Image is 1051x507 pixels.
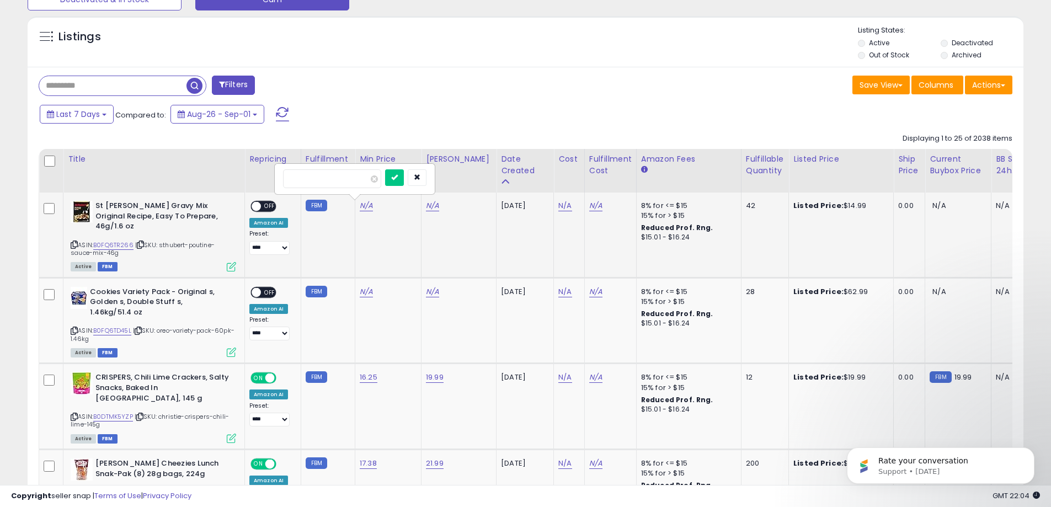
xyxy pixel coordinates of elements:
[932,200,946,211] span: N/A
[306,200,327,211] small: FBM
[996,372,1032,382] div: N/A
[996,287,1032,297] div: N/A
[558,286,572,297] a: N/A
[830,424,1051,501] iframe: Intercom notifications message
[93,326,131,335] a: B0FQ6TD45L
[98,348,118,357] span: FBM
[746,372,780,382] div: 12
[71,348,96,357] span: All listings currently available for purchase on Amazon
[965,76,1012,94] button: Actions
[746,287,780,297] div: 28
[589,286,602,297] a: N/A
[93,241,134,250] a: B0FQ6TR266
[641,383,733,393] div: 15% for > $15
[249,218,288,228] div: Amazon AI
[641,309,713,318] b: Reduced Prof. Rng.
[71,287,236,356] div: ASIN:
[954,372,972,382] span: 19.99
[746,201,780,211] div: 42
[852,76,910,94] button: Save View
[641,223,713,232] b: Reduced Prof. Rng.
[360,372,377,383] a: 16.25
[996,153,1036,177] div: BB Share 24h.
[793,287,885,297] div: $62.99
[641,201,733,211] div: 8% for <= $15
[249,153,296,165] div: Repricing
[641,468,733,478] div: 15% for > $15
[252,460,265,469] span: ON
[71,287,87,309] img: 41y3nZjR4rL._SL40_.jpg
[98,434,118,444] span: FBM
[71,372,93,394] img: 518F2YBS8QL._SL40_.jpg
[115,110,166,120] span: Compared to:
[641,287,733,297] div: 8% for <= $15
[996,201,1032,211] div: N/A
[275,460,292,469] span: OFF
[641,372,733,382] div: 8% for <= $15
[641,297,733,307] div: 15% for > $15
[68,153,240,165] div: Title
[793,458,844,468] b: Listed Price:
[501,201,545,211] div: [DATE]
[360,286,373,297] a: N/A
[11,490,51,501] strong: Copyright
[306,153,350,165] div: Fulfillment
[40,105,114,124] button: Last 7 Days
[71,241,215,257] span: | SKU: sthubert-poutine-sauce-mix-46g
[558,153,580,165] div: Cost
[249,402,292,427] div: Preset:
[11,491,191,501] div: seller snap | |
[71,372,236,442] div: ASIN:
[911,76,963,94] button: Columns
[261,287,279,297] span: OFF
[71,412,229,429] span: | SKU: christie-crispers-chili-lime-145g
[360,153,417,165] div: Min Price
[261,202,279,211] span: OFF
[952,38,993,47] label: Deactivated
[952,50,981,60] label: Archived
[589,372,602,383] a: N/A
[919,79,953,90] span: Columns
[212,76,255,95] button: Filters
[360,458,377,469] a: 17.38
[275,373,292,383] span: OFF
[95,458,230,482] b: [PERSON_NAME] Cheezies Lunch Snak-Pak (8) 28g bags, 224g
[71,434,96,444] span: All listings currently available for purchase on Amazon
[95,201,230,234] b: St [PERSON_NAME] Gravy Mix Original Recipe, Easy To Prepare, 46g/1.6 oz
[426,200,439,211] a: N/A
[641,153,737,165] div: Amazon Fees
[306,286,327,297] small: FBM
[306,371,327,383] small: FBM
[746,458,780,468] div: 200
[641,405,733,414] div: $15.01 - $16.24
[249,316,292,341] div: Preset:
[252,373,265,383] span: ON
[95,372,230,406] b: CRISPERS, Chili Lime Crackers, Salty Snacks, Baked In [GEOGRAPHIC_DATA], 145 g
[501,153,549,177] div: Date Created
[898,287,916,297] div: 0.00
[793,153,889,165] div: Listed Price
[793,372,844,382] b: Listed Price:
[558,372,572,383] a: N/A
[93,412,133,421] a: B0DTMK5YZP
[249,230,292,255] div: Preset:
[589,458,602,469] a: N/A
[426,458,444,469] a: 21.99
[793,286,844,297] b: Listed Price:
[793,458,885,468] div: $21.99
[306,457,327,469] small: FBM
[501,287,545,297] div: [DATE]
[641,165,648,175] small: Amazon Fees.
[903,134,1012,144] div: Displaying 1 to 25 of 2038 items
[501,372,545,382] div: [DATE]
[641,233,733,242] div: $15.01 - $16.24
[641,211,733,221] div: 15% for > $15
[793,200,844,211] b: Listed Price:
[426,153,492,165] div: [PERSON_NAME]
[558,200,572,211] a: N/A
[898,201,916,211] div: 0.00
